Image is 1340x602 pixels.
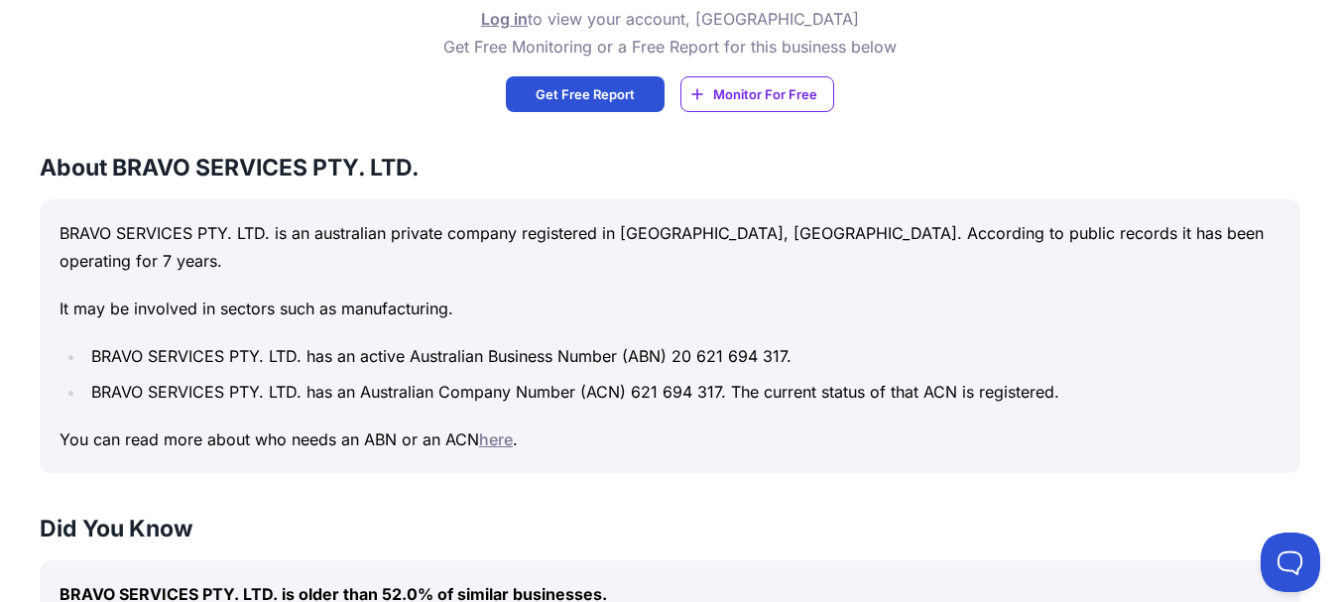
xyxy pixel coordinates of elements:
a: Get Free Report [506,76,665,112]
h3: Did You Know [40,513,1300,544]
iframe: Toggle Customer Support [1261,533,1320,592]
p: to view your account, [GEOGRAPHIC_DATA] Get Free Monitoring or a Free Report for this business below [443,5,897,60]
a: here [479,429,513,449]
a: Log in [481,9,528,29]
span: Get Free Report [536,84,635,104]
p: It may be involved in sectors such as manufacturing. [60,295,1280,322]
a: Monitor For Free [680,76,834,112]
span: Monitor For Free [713,84,817,104]
li: BRAVO SERVICES PTY. LTD. has an Australian Company Number (ACN) 621 694 317. The current status o... [85,378,1280,406]
h3: About BRAVO SERVICES PTY. LTD. [40,152,1300,183]
li: BRAVO SERVICES PTY. LTD. has an active Australian Business Number (ABN) 20 621 694 317. [85,342,1280,370]
p: BRAVO SERVICES PTY. LTD. is an australian private company registered in [GEOGRAPHIC_DATA], [GEOGR... [60,219,1280,275]
p: You can read more about who needs an ABN or an ACN . [60,425,1280,453]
